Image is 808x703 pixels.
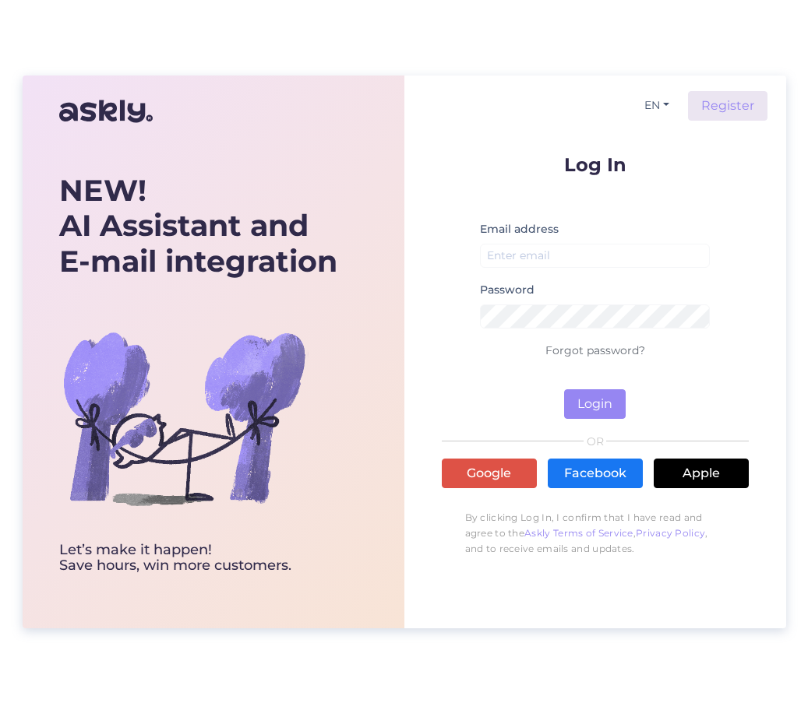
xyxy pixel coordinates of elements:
[480,244,711,268] input: Enter email
[480,282,535,298] label: Password
[59,294,309,543] img: bg-askly
[442,502,749,564] p: By clicking Log In, I confirm that I have read and agree to the , , and to receive emails and upd...
[442,155,749,174] p: Log In
[442,459,537,488] a: Google
[59,543,337,574] div: Let’s make it happen! Save hours, win more customers.
[564,389,626,419] button: Login
[59,173,337,279] div: AI Assistant and E-mail integration
[548,459,643,488] a: Facebook
[545,343,645,357] a: Forgot password?
[636,527,705,539] a: Privacy Policy
[524,527,633,539] a: Askly Terms of Service
[638,94,676,117] button: EN
[688,91,767,121] a: Register
[654,459,749,488] a: Apple
[480,221,559,237] label: Email address
[59,172,146,209] b: NEW!
[59,93,153,130] img: Askly
[584,436,606,447] span: OR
